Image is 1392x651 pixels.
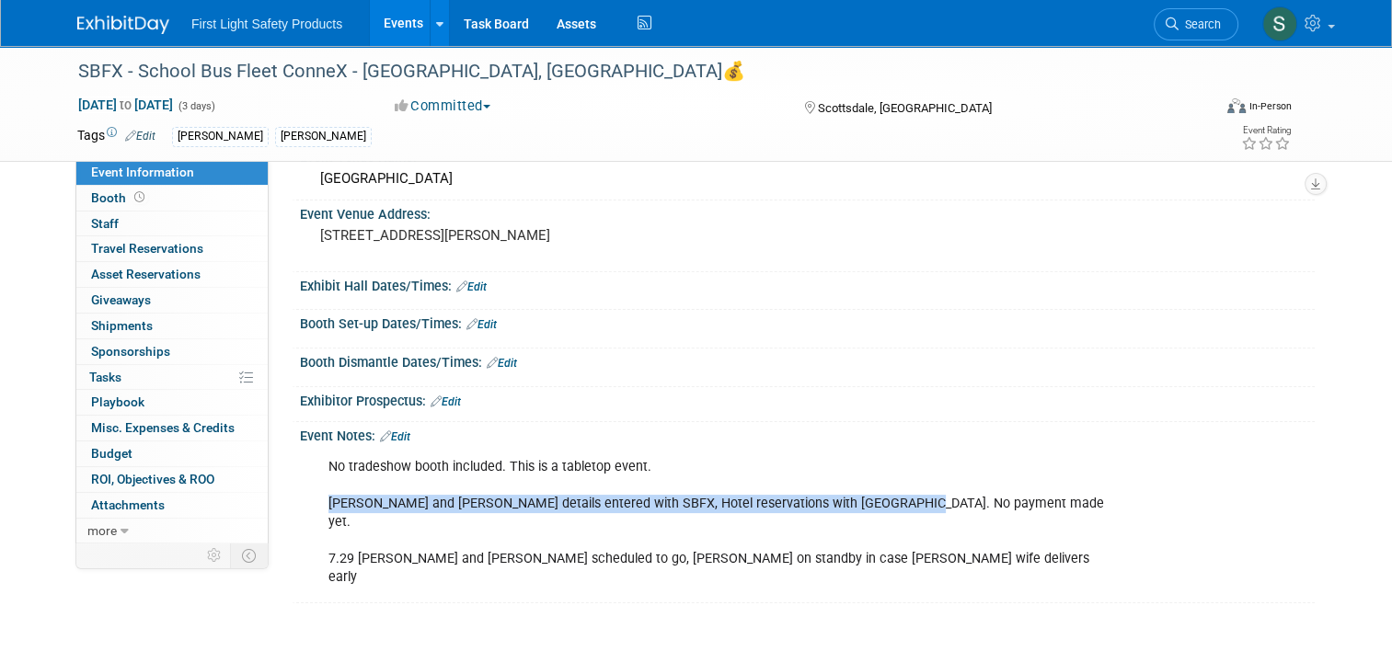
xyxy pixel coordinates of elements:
a: Edit [456,280,487,293]
a: Asset Reservations [76,262,268,287]
span: to [117,97,134,112]
a: Edit [380,430,410,443]
div: Booth Dismantle Dates/Times: [300,348,1315,372]
img: Steph Willemsen [1262,6,1297,41]
td: Toggle Event Tabs [231,543,269,567]
a: Attachments [76,493,268,518]
a: Travel Reservations [76,236,268,261]
div: [GEOGRAPHIC_DATA] [314,165,1301,193]
a: Staff [76,211,268,236]
span: Booth [91,190,148,205]
pre: [STREET_ADDRESS][PERSON_NAME] [320,227,703,244]
a: Booth [76,186,268,211]
button: Committed [388,97,498,116]
div: Booth Set-up Dates/Times: [300,310,1315,334]
a: Tasks [76,365,268,390]
span: Giveaways [91,292,151,307]
a: ROI, Objectives & ROO [76,467,268,492]
span: ROI, Objectives & ROO [91,472,214,486]
div: In-Person [1248,99,1292,113]
span: more [87,523,117,538]
a: Giveaways [76,288,268,313]
div: Event Rating [1241,126,1291,135]
a: Edit [431,395,461,408]
span: Tasks [89,370,121,384]
div: Event Format [1112,96,1292,123]
a: more [76,519,268,543]
span: Asset Reservations [91,267,201,281]
a: Sponsorships [76,339,268,364]
div: Event Notes: [300,422,1315,446]
a: Edit [125,130,155,143]
span: First Light Safety Products [191,17,342,31]
a: Shipments [76,314,268,338]
a: Playbook [76,390,268,415]
span: Scottsdale, [GEOGRAPHIC_DATA] [818,101,992,115]
div: No tradeshow booth included. This is a tabletop event. [PERSON_NAME] and [PERSON_NAME] details en... [316,449,1118,597]
div: [PERSON_NAME] [275,127,372,146]
td: Tags [77,126,155,147]
div: Exhibitor Prospectus: [300,387,1315,411]
a: Event Information [76,160,268,185]
span: Shipments [91,318,153,333]
img: ExhibitDay [77,16,169,34]
span: Sponsorships [91,344,170,359]
a: Edit [466,318,497,331]
span: [DATE] [DATE] [77,97,174,113]
img: Format-Inperson.png [1227,98,1246,113]
span: Budget [91,446,132,461]
span: Travel Reservations [91,241,203,256]
span: (3 days) [177,100,215,112]
span: Playbook [91,394,144,409]
div: SBFX - School Bus Fleet ConneX - [GEOGRAPHIC_DATA], [GEOGRAPHIC_DATA]💰 [72,55,1189,88]
td: Personalize Event Tab Strip [199,543,231,567]
div: [PERSON_NAME] [172,127,269,146]
div: Exhibit Hall Dates/Times: [300,272,1315,296]
a: Search [1154,8,1238,40]
span: Event Information [91,165,194,179]
div: Event Venue Address: [300,200,1315,223]
a: Misc. Expenses & Credits [76,416,268,440]
span: Attachments [91,497,165,512]
a: Budget [76,441,268,466]
span: Staff [91,216,119,231]
span: Search [1179,17,1221,31]
span: Booth not reserved yet [131,190,148,204]
a: Edit [487,357,517,370]
span: Misc. Expenses & Credits [91,420,235,435]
